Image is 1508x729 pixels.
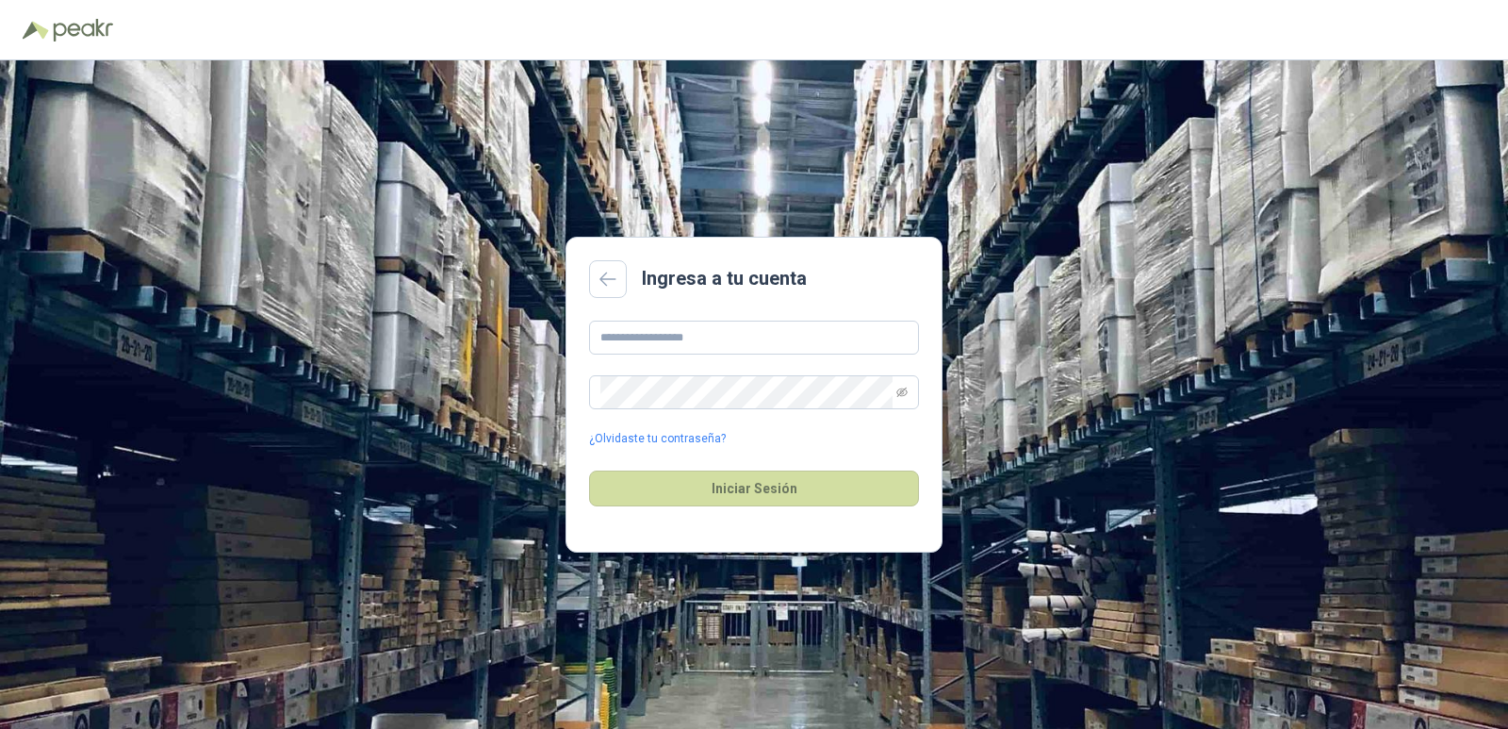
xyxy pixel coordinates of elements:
img: Peakr [53,19,113,41]
button: Iniciar Sesión [589,471,919,506]
span: eye-invisible [896,387,908,398]
a: ¿Olvidaste tu contraseña? [589,430,726,448]
img: Logo [23,21,49,40]
h2: Ingresa a tu cuenta [642,264,807,293]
